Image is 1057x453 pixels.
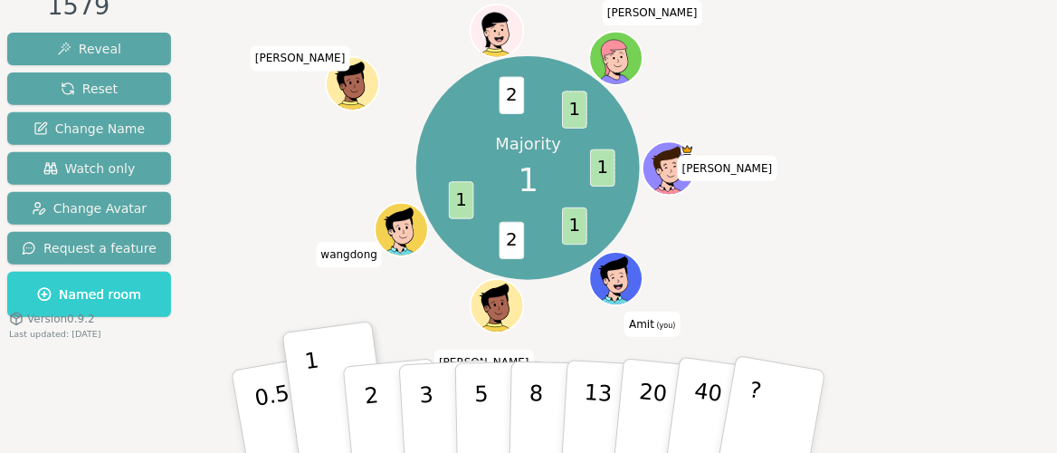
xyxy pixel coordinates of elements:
button: Version0.9.2 [9,312,95,326]
span: 2 [500,77,525,114]
span: Request a feature [22,239,157,257]
span: 1 [562,207,587,245]
button: Reset [7,72,171,105]
span: Click to change your name [434,350,534,375]
span: Click to change your name [624,311,680,336]
p: Majority [496,132,562,155]
button: Watch only [7,152,171,185]
p: 1 [303,348,330,447]
span: Change Name [33,120,145,138]
span: Last updated: [DATE] [9,329,101,339]
span: Click to change your name [678,156,777,181]
button: Click to change your avatar [591,254,641,304]
span: 1 [590,149,615,187]
span: 1 [449,181,474,218]
span: Change Avatar [32,199,148,217]
button: Named room [7,272,171,317]
span: Reset [61,80,118,98]
span: Reveal [57,40,121,58]
button: Request a feature [7,232,171,265]
span: Click to change your name [251,45,350,71]
span: Click to change your name [317,242,383,267]
button: Reveal [7,33,171,65]
span: 1 [562,92,587,129]
button: Change Name [7,112,171,145]
span: Named room [37,285,141,304]
span: steven is the host [681,143,694,157]
span: Watch only [43,159,136,178]
span: Version 0.9.2 [27,312,95,326]
span: (you) [654,321,676,329]
span: 1 [519,155,539,204]
span: 2 [500,222,525,259]
button: Change Avatar [7,192,171,225]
